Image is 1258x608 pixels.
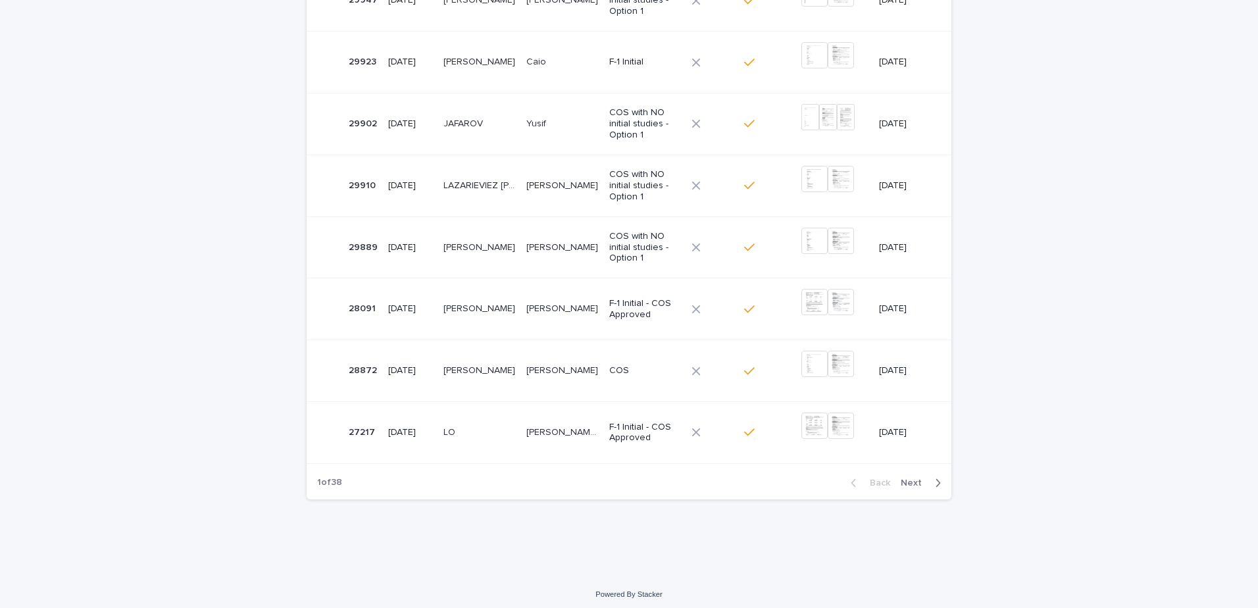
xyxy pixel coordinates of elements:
[443,301,518,315] p: OCAMPO RAMIREZ
[443,363,518,376] p: [PERSON_NAME]
[526,424,601,438] p: [PERSON_NAME] [PERSON_NAME]
[879,57,930,68] p: [DATE]
[349,424,378,438] p: 27217
[443,116,486,130] p: JAFAROV
[388,242,433,253] p: [DATE]
[388,427,433,438] p: [DATE]
[443,240,518,253] p: [PERSON_NAME]
[349,54,379,68] p: 29923
[307,467,353,499] p: 1 of 38
[840,477,895,489] button: Back
[879,242,930,253] p: [DATE]
[879,427,930,438] p: [DATE]
[388,365,433,376] p: [DATE]
[526,240,601,253] p: [PERSON_NAME]
[443,178,518,191] p: LAZARIEVIEZ ANTONIO SERRUYA
[349,178,378,191] p: 29910
[901,478,930,488] span: Next
[443,424,458,438] p: LO
[862,478,890,488] span: Back
[388,118,433,130] p: [DATE]
[349,301,378,315] p: 28091
[609,57,681,68] p: F-1 Initial
[526,301,601,315] p: [PERSON_NAME]
[307,155,951,216] tr: 2991029910 [DATE]LAZARIEVIEZ [PERSON_NAME]LAZARIEVIEZ [PERSON_NAME] [PERSON_NAME][PERSON_NAME] CO...
[349,240,380,253] p: 29889
[349,116,380,130] p: 29902
[307,278,951,340] tr: 2809128091 [DATE][PERSON_NAME][PERSON_NAME] [PERSON_NAME][PERSON_NAME] F-1 Initial - COS Approved...
[609,365,681,376] p: COS
[526,178,601,191] p: [PERSON_NAME]
[609,422,681,444] p: F-1 Initial - COS Approved
[526,363,601,376] p: [PERSON_NAME]
[307,401,951,463] tr: 2721727217 [DATE]LOLO [PERSON_NAME] [PERSON_NAME][PERSON_NAME] [PERSON_NAME] F-1 Initial - COS Ap...
[879,303,930,315] p: [DATE]
[443,54,518,68] p: [PERSON_NAME]
[388,180,433,191] p: [DATE]
[388,303,433,315] p: [DATE]
[388,57,433,68] p: [DATE]
[307,340,951,402] tr: 2887228872 [DATE][PERSON_NAME][PERSON_NAME] [PERSON_NAME][PERSON_NAME] COS[DATE]
[609,298,681,320] p: F-1 Initial - COS Approved
[609,107,681,140] p: COS with NO initial studies - Option 1
[349,363,380,376] p: 28872
[307,93,951,155] tr: 2990229902 [DATE]JAFAROVJAFAROV YusifYusif COS with NO initial studies - Option 1[DATE]
[307,32,951,93] tr: 2992329923 [DATE][PERSON_NAME][PERSON_NAME] CaioCaio F-1 Initial[DATE]
[595,590,662,598] a: Powered By Stacker
[879,365,930,376] p: [DATE]
[609,231,681,264] p: COS with NO initial studies - Option 1
[307,216,951,278] tr: 2988929889 [DATE][PERSON_NAME][PERSON_NAME] [PERSON_NAME][PERSON_NAME] COS with NO initial studie...
[895,477,951,489] button: Next
[609,169,681,202] p: COS with NO initial studies - Option 1
[879,118,930,130] p: [DATE]
[879,180,930,191] p: [DATE]
[526,116,549,130] p: Yusif
[526,54,549,68] p: Caio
